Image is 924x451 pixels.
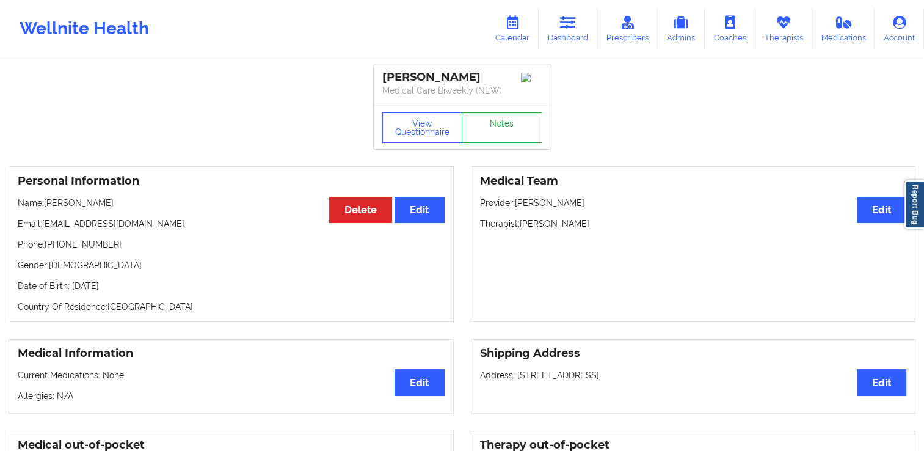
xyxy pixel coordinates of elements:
h3: Medical Information [18,346,445,361]
p: Allergies: N/A [18,390,445,402]
a: Admins [657,9,705,49]
h3: Medical Team [480,174,907,188]
a: Calendar [486,9,539,49]
p: Email: [EMAIL_ADDRESS][DOMAIN_NAME] [18,218,445,230]
div: [PERSON_NAME] [382,70,542,84]
p: Current Medications: None [18,369,445,381]
a: Report Bug [904,180,924,229]
p: Address: [STREET_ADDRESS]. [480,369,907,381]
a: Coaches [705,9,755,49]
a: Prescribers [597,9,658,49]
p: Medical Care Biweekly (NEW) [382,84,542,97]
p: Name: [PERSON_NAME] [18,197,445,209]
p: Therapist: [PERSON_NAME] [480,218,907,230]
p: Gender: [DEMOGRAPHIC_DATA] [18,259,445,271]
p: Phone: [PHONE_NUMBER] [18,238,445,251]
a: Dashboard [539,9,597,49]
button: Edit [395,369,444,395]
a: Notes [462,112,542,143]
h3: Personal Information [18,174,445,188]
button: Edit [857,197,906,223]
a: Therapists [755,9,812,49]
h3: Shipping Address [480,346,907,361]
a: Medications [812,9,875,49]
img: Image%2Fplaceholer-image.png [521,73,542,82]
p: Date of Birth: [DATE] [18,280,445,292]
button: Edit [395,197,444,223]
button: Edit [857,369,906,395]
p: Provider: [PERSON_NAME] [480,197,907,209]
button: Delete [329,197,392,223]
button: View Questionnaire [382,112,463,143]
a: Account [875,9,924,49]
p: Country Of Residence: [GEOGRAPHIC_DATA] [18,301,445,313]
